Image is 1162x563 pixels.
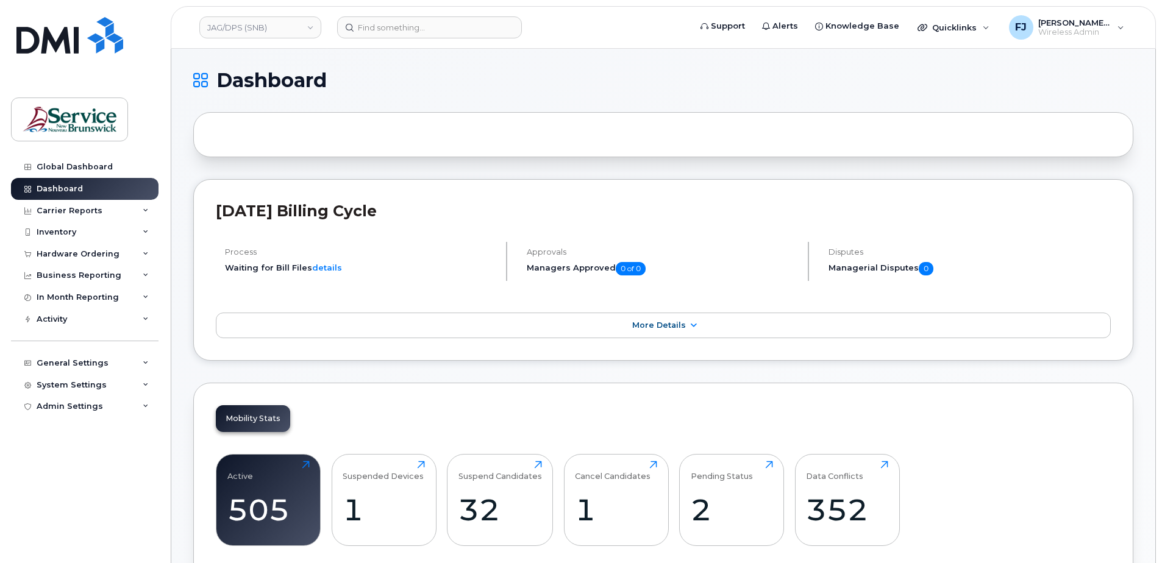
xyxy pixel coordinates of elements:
li: Waiting for Bill Files [225,262,496,274]
div: 1 [343,492,425,528]
a: Pending Status2 [691,461,773,539]
span: 0 [919,262,933,275]
div: Pending Status [691,461,753,481]
span: 0 of 0 [616,262,646,275]
a: details [312,263,342,272]
a: Suspended Devices1 [343,461,425,539]
h5: Managerial Disputes [829,262,1111,275]
a: Active505 [227,461,310,539]
div: Data Conflicts [806,461,863,481]
a: Data Conflicts352 [806,461,888,539]
div: Cancel Candidates [575,461,651,481]
div: 505 [227,492,310,528]
h2: [DATE] Billing Cycle [216,202,1111,220]
h4: Disputes [829,247,1111,257]
div: 352 [806,492,888,528]
div: 1 [575,492,657,528]
a: Cancel Candidates1 [575,461,657,539]
div: 2 [691,492,773,528]
div: Suspend Candidates [458,461,542,481]
a: Suspend Candidates32 [458,461,542,539]
div: Active [227,461,253,481]
div: 32 [458,492,542,528]
span: Dashboard [216,71,327,90]
h4: Process [225,247,496,257]
span: More Details [632,320,686,330]
div: Suspended Devices [343,461,424,481]
h5: Managers Approved [527,262,797,275]
h4: Approvals [527,247,797,257]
